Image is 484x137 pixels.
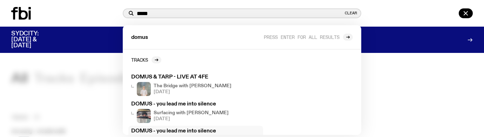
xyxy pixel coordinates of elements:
[264,34,353,41] a: Press enter for all results
[131,57,148,62] h2: Tracks
[154,117,229,121] span: [DATE]
[131,75,260,80] h3: DOMUS & TARP - LIVE AT 4FE
[11,31,56,49] h3: SYDCITY: [DATE] & [DATE]
[137,82,151,96] img: Mara stands in front of a frosted glass wall wearing a cream coloured t-shirt and black glasses. ...
[131,102,260,107] h3: DOMUS - you lead me into silence
[128,72,263,99] a: DOMUS & TARP - LIVE AT 4FEMara stands in front of a frosted glass wall wearing a cream coloured t...
[345,11,357,15] button: Clear
[264,34,340,40] span: Press enter for all results
[154,90,231,94] span: [DATE]
[128,99,263,126] a: DOMUS - you lead me into silenceSurfacing with [PERSON_NAME][DATE]
[131,129,260,134] h3: DOMUS - you lead me into silence
[154,111,229,115] h4: Surfacing with [PERSON_NAME]
[131,56,161,63] a: Tracks
[131,35,148,40] span: domus
[154,84,231,88] h4: The Bridge with [PERSON_NAME]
